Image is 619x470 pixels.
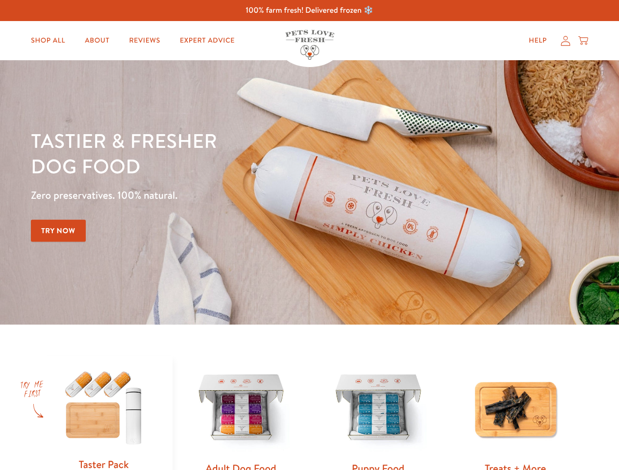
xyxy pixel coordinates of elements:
h1: Tastier & fresher dog food [31,128,402,179]
a: Try Now [31,220,86,242]
a: Shop All [23,31,73,50]
a: Help [521,31,555,50]
p: Zero preservatives. 100% natural. [31,187,402,204]
a: Expert Advice [172,31,243,50]
a: Reviews [121,31,168,50]
a: About [77,31,117,50]
img: Pets Love Fresh [285,30,334,60]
